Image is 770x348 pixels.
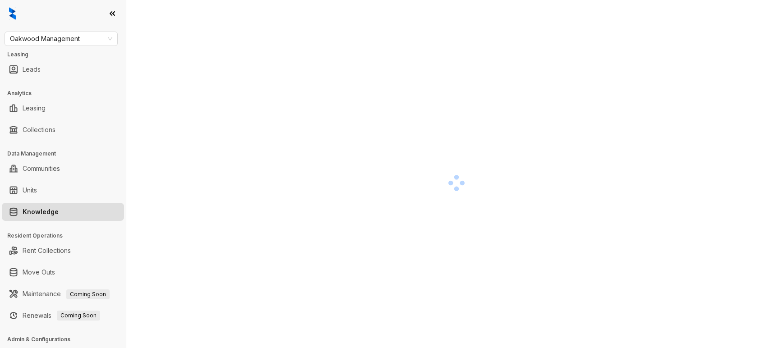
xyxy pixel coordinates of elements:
[57,311,100,321] span: Coming Soon
[23,242,71,260] a: Rent Collections
[23,263,55,281] a: Move Outs
[2,307,124,325] li: Renewals
[7,89,126,97] h3: Analytics
[10,32,112,46] span: Oakwood Management
[2,99,124,117] li: Leasing
[9,7,16,20] img: logo
[23,160,60,178] a: Communities
[2,160,124,178] li: Communities
[2,242,124,260] li: Rent Collections
[2,263,124,281] li: Move Outs
[2,121,124,139] li: Collections
[2,285,124,303] li: Maintenance
[7,150,126,158] h3: Data Management
[23,307,100,325] a: RenewalsComing Soon
[2,181,124,199] li: Units
[2,60,124,78] li: Leads
[7,335,126,343] h3: Admin & Configurations
[23,121,55,139] a: Collections
[23,181,37,199] a: Units
[66,289,110,299] span: Coming Soon
[7,232,126,240] h3: Resident Operations
[7,50,126,59] h3: Leasing
[23,99,46,117] a: Leasing
[23,203,59,221] a: Knowledge
[23,60,41,78] a: Leads
[2,203,124,221] li: Knowledge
